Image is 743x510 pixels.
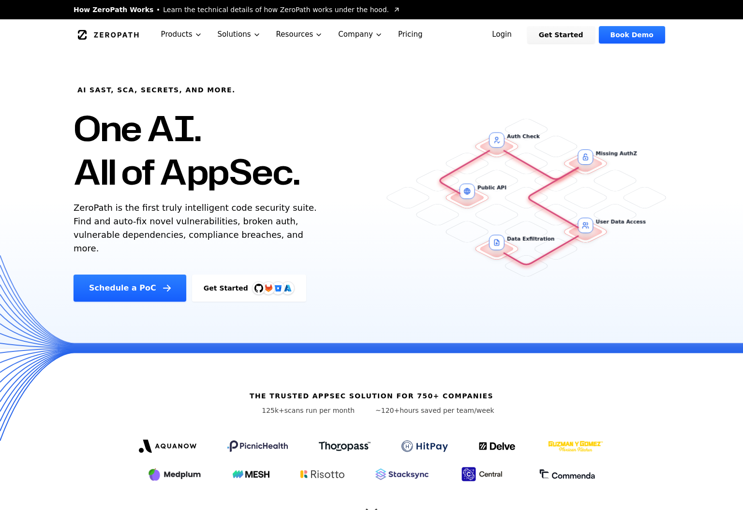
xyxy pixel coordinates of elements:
[77,85,236,95] h6: AI SAST, SCA, Secrets, and more.
[599,26,665,44] a: Book Demo
[480,26,523,44] a: Login
[375,468,429,480] img: Stacksync
[163,5,389,15] span: Learn the technical details of how ZeroPath works under the hood.
[262,407,284,414] span: 125k+
[192,275,306,302] a: Get StartedGitHubGitLabAzure
[375,406,494,415] p: hours saved per team/week
[74,5,401,15] a: How ZeroPath WorksLearn the technical details of how ZeroPath works under the hood.
[210,19,268,50] button: Solutions
[62,19,681,50] nav: Global
[254,284,263,292] img: GitHub
[330,19,390,50] button: Company
[250,391,493,401] h6: The trusted AppSec solution for 750+ companies
[153,19,210,50] button: Products
[268,19,331,50] button: Resources
[74,275,186,302] a: Schedule a PoC
[390,19,431,50] a: Pricing
[259,278,278,298] img: GitLab
[74,201,321,255] p: ZeroPath is the first truly intelligent code security suite. Find and auto-fix novel vulnerabilit...
[233,470,269,478] img: Mesh
[148,466,202,482] img: Medplum
[249,406,368,415] p: scans run per month
[460,466,508,483] img: Central
[284,284,292,292] img: Azure
[319,441,371,451] img: Thoropass
[547,435,604,458] img: GYG
[74,5,153,15] span: How ZeroPath Works
[375,407,400,414] span: ~120+
[74,106,299,193] h1: One AI. All of AppSec.
[273,283,283,293] svg: Bitbucket
[527,26,595,44] a: Get Started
